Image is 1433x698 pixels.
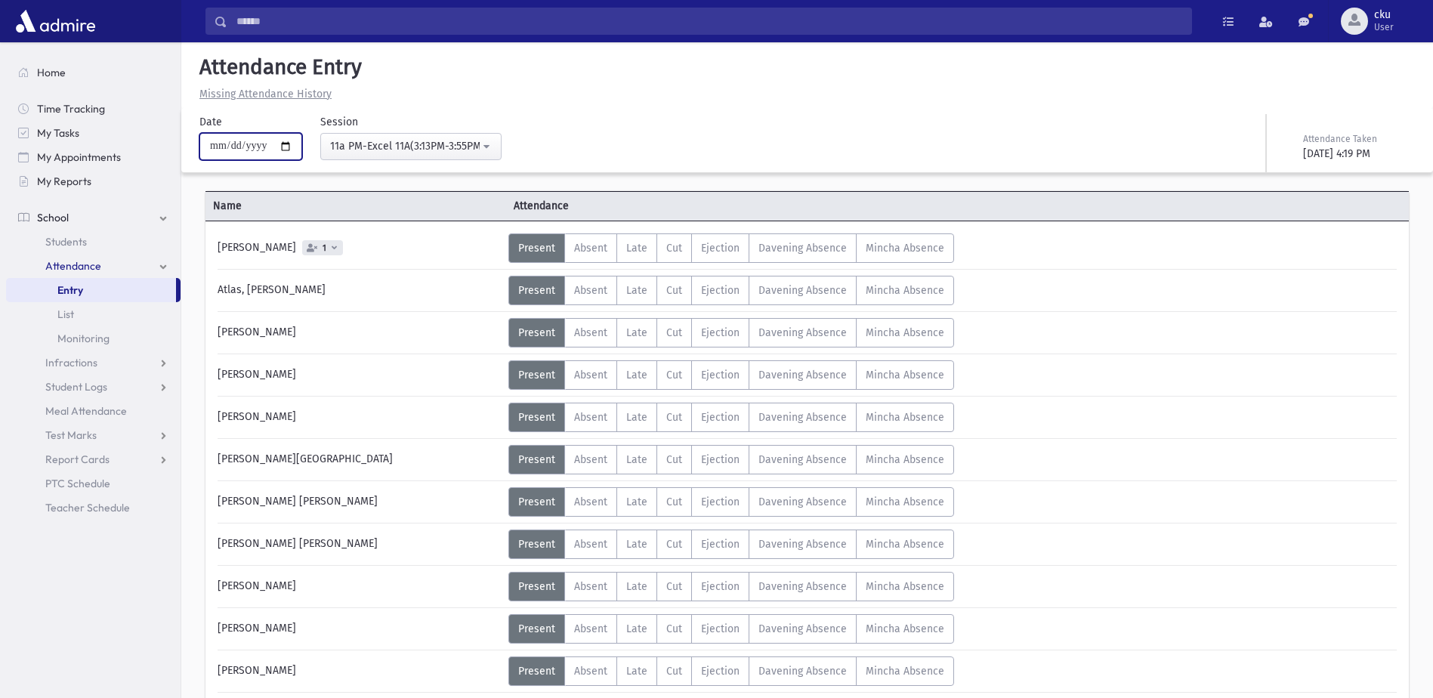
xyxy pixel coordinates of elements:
[210,530,508,559] div: [PERSON_NAME] [PERSON_NAME]
[518,496,555,508] span: Present
[6,230,181,254] a: Students
[574,665,607,678] span: Absent
[6,302,181,326] a: List
[626,326,647,339] span: Late
[210,360,508,390] div: [PERSON_NAME]
[1374,9,1394,21] span: cku
[758,622,847,635] span: Davening Absence
[506,198,807,214] span: Attendance
[701,284,740,297] span: Ejection
[758,242,847,255] span: Davening Absence
[37,102,105,116] span: Time Tracking
[508,276,954,305] div: AttTypes
[37,126,79,140] span: My Tasks
[45,259,101,273] span: Attendance
[701,622,740,635] span: Ejection
[701,326,740,339] span: Ejection
[6,205,181,230] a: School
[45,356,97,369] span: Infractions
[666,326,682,339] span: Cut
[210,233,508,263] div: [PERSON_NAME]
[758,580,847,593] span: Davening Absence
[666,665,682,678] span: Cut
[666,411,682,424] span: Cut
[518,580,555,593] span: Present
[574,580,607,593] span: Absent
[666,242,682,255] span: Cut
[45,380,107,394] span: Student Logs
[626,496,647,508] span: Late
[666,580,682,593] span: Cut
[666,538,682,551] span: Cut
[320,243,329,253] span: 1
[508,403,954,432] div: AttTypes
[508,318,954,347] div: AttTypes
[210,572,508,601] div: [PERSON_NAME]
[57,283,83,297] span: Entry
[574,538,607,551] span: Absent
[6,399,181,423] a: Meal Attendance
[574,622,607,635] span: Absent
[626,284,647,297] span: Late
[320,133,502,160] button: 11a PM-Excel 11A(3:13PM-3:55PM)
[518,369,555,381] span: Present
[6,375,181,399] a: Student Logs
[57,307,74,321] span: List
[210,487,508,517] div: [PERSON_NAME] [PERSON_NAME]
[518,284,555,297] span: Present
[210,614,508,644] div: [PERSON_NAME]
[330,138,480,154] div: 11a PM-Excel 11A(3:13PM-3:55PM)
[227,8,1191,35] input: Search
[626,538,647,551] span: Late
[45,235,87,249] span: Students
[1374,21,1394,33] span: User
[574,453,607,466] span: Absent
[626,411,647,424] span: Late
[6,423,181,447] a: Test Marks
[866,411,944,424] span: Mincha Absence
[666,453,682,466] span: Cut
[1303,132,1412,146] div: Attendance Taken
[758,326,847,339] span: Davening Absence
[6,121,181,145] a: My Tasks
[1303,146,1412,162] div: [DATE] 4:19 PM
[626,622,647,635] span: Late
[45,501,130,514] span: Teacher Schedule
[701,411,740,424] span: Ejection
[37,66,66,79] span: Home
[758,453,847,466] span: Davening Absence
[6,60,181,85] a: Home
[758,284,847,297] span: Davening Absence
[6,97,181,121] a: Time Tracking
[574,496,607,508] span: Absent
[193,88,332,100] a: Missing Attendance History
[701,453,740,466] span: Ejection
[626,665,647,678] span: Late
[574,369,607,381] span: Absent
[508,445,954,474] div: AttTypes
[45,404,127,418] span: Meal Attendance
[866,369,944,381] span: Mincha Absence
[518,326,555,339] span: Present
[758,538,847,551] span: Davening Absence
[210,403,508,432] div: [PERSON_NAME]
[6,447,181,471] a: Report Cards
[701,496,740,508] span: Ejection
[6,169,181,193] a: My Reports
[666,622,682,635] span: Cut
[37,211,69,224] span: School
[37,174,91,188] span: My Reports
[508,530,954,559] div: AttTypes
[508,656,954,686] div: AttTypes
[508,487,954,517] div: AttTypes
[518,665,555,678] span: Present
[518,411,555,424] span: Present
[866,326,944,339] span: Mincha Absence
[666,496,682,508] span: Cut
[210,318,508,347] div: [PERSON_NAME]
[6,326,181,351] a: Monitoring
[6,496,181,520] a: Teacher Schedule
[758,369,847,381] span: Davening Absence
[518,453,555,466] span: Present
[6,351,181,375] a: Infractions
